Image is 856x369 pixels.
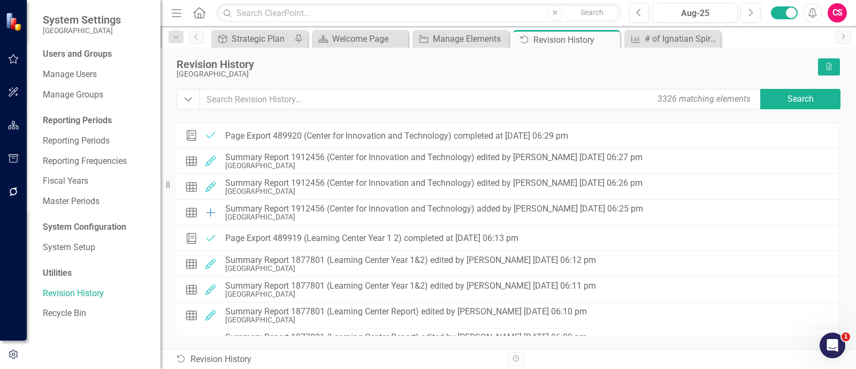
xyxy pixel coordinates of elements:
[225,265,596,273] div: [GEOGRAPHIC_DATA]
[43,267,150,280] div: Utilities
[225,204,643,214] div: Summary Report 1912456 (Center for Innovation and Technology) added by [PERSON_NAME] [DATE] 06:25 pm
[43,221,150,234] div: System Configuration
[225,213,643,221] div: [GEOGRAPHIC_DATA]
[225,162,643,170] div: [GEOGRAPHIC_DATA]
[200,89,762,109] input: Search Revision History...
[225,234,518,243] div: Page Export 489919 (Learning Center Year 1 2) completed at [DATE] 06:13 pm
[175,353,500,366] div: Revision History
[43,48,150,61] div: Users and Groups
[315,32,406,46] a: Welcome Page
[43,89,150,101] a: Manage Groups
[232,32,292,46] div: Strategic Plan
[43,242,150,254] a: System Setup
[4,11,25,32] img: ClearPoint Strategy
[225,153,643,162] div: Summary Report 1912456 (Center for Innovation and Technology) edited by [PERSON_NAME] [DATE] 06:2...
[565,5,618,20] button: Search
[225,307,587,317] div: Summary Report 1877801 (Learning Center Report) edited by [PERSON_NAME] [DATE] 06:10 pm
[177,70,813,78] div: [GEOGRAPHIC_DATA]
[828,3,847,22] button: CS
[225,290,596,298] div: [GEOGRAPHIC_DATA]
[43,69,150,81] a: Manage Users
[225,187,643,195] div: [GEOGRAPHIC_DATA]
[225,281,596,291] div: Summary Report 1877801 (Learning Center Year 1&2) edited by [PERSON_NAME] [DATE] 06:11 pm
[760,89,840,109] button: Search
[214,32,292,46] a: Strategic Plan
[43,288,150,300] a: Revision History
[225,316,587,324] div: [GEOGRAPHIC_DATA]
[656,7,734,20] div: Aug-25
[842,333,850,341] span: 1
[43,13,121,26] span: System Settings
[43,195,150,208] a: Master Periods
[533,33,617,47] div: Revision History
[415,32,506,46] a: Manage Elements
[177,58,813,70] div: Revision History
[580,8,603,17] span: Search
[43,175,150,187] a: Fiscal Years
[43,307,150,320] a: Recycle Bin
[433,32,506,46] div: Manage Elements
[43,135,150,147] a: Reporting Periods
[43,115,150,127] div: Reporting Periods
[645,32,718,46] div: # of Ignatian Spirituality touchpoints on student retreats
[225,131,568,141] div: Page Export 489920 (Center for Innovation and Technology) completed at [DATE] 06:29 pm
[332,32,406,46] div: Welcome Page
[217,4,621,22] input: Search ClearPoint...
[627,32,718,46] a: # of Ignatian Spirituality touchpoints on student retreats
[225,255,596,265] div: Summary Report 1877801 (Learning Center Year 1&2) edited by [PERSON_NAME] [DATE] 06:12 pm
[652,3,738,22] button: Aug-25
[655,91,753,108] div: 3326 matching elements
[820,333,845,358] iframe: Intercom live chat
[225,178,643,188] div: Summary Report 1912456 (Center for Innovation and Technology) edited by [PERSON_NAME] [DATE] 06:2...
[43,155,150,168] a: Reporting Frequencies
[225,333,587,342] div: Summary Report 1877801 (Learning Center Report) edited by [PERSON_NAME] [DATE] 06:09 pm
[43,26,121,35] small: [GEOGRAPHIC_DATA]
